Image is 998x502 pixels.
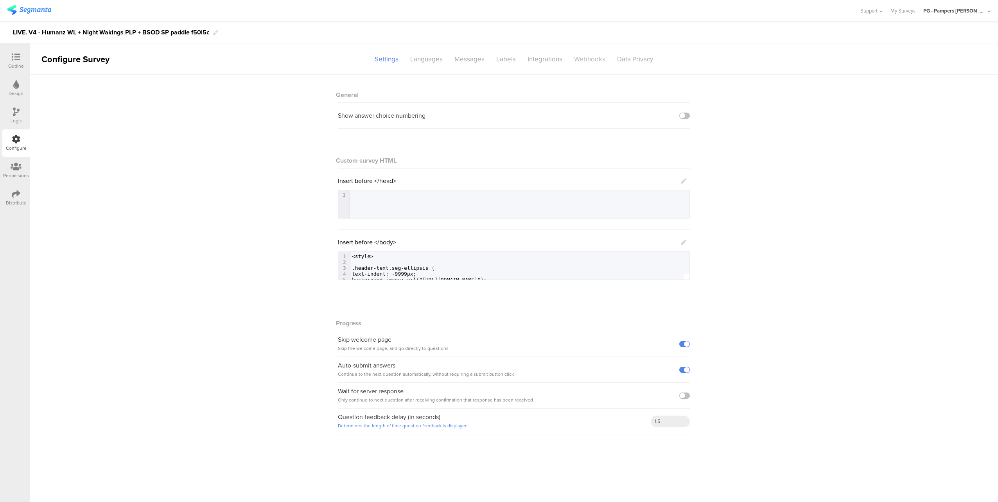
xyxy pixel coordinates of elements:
[611,52,659,66] div: Data Privacy
[338,277,350,283] div: 5
[338,413,468,430] div: Question feedback delay (in seconds)
[338,422,468,429] a: Determines the length of time question feedback is displayed
[3,172,29,179] div: Permissions
[338,192,349,198] div: 1
[490,52,522,66] div: Labels
[7,5,51,15] img: segmanta logo
[338,361,514,378] div: Auto-submit answers
[338,311,690,331] div: Progress
[338,176,396,185] span: Insert before </head>
[522,52,568,66] div: Integrations
[338,335,449,353] div: Skip welcome page
[6,145,27,152] div: Configure
[352,271,416,277] span: text-indent: -9999px;
[6,199,27,206] div: Distribute
[338,265,350,271] div: 3
[30,53,120,66] div: Configure Survey
[338,396,533,403] span: Only continue to next question after receiving confirmation that response has been received
[449,52,490,66] div: Messages
[338,111,425,120] div: Show answer choice numbering
[338,371,514,378] span: Continue to the next question automatically, without requiring a submit button click
[352,253,373,259] span: <style>
[9,90,23,97] div: Design
[338,82,690,103] div: General
[8,63,24,70] div: Outline
[568,52,611,66] div: Webhooks
[338,259,350,265] div: 2
[338,345,449,352] span: Skip the welcome page, and go directly to questions
[352,265,434,271] span: .header-text.seg-ellipsis {
[338,387,533,404] div: Wait for server response
[404,52,449,66] div: Languages
[369,52,404,66] div: Settings
[13,26,210,39] div: To enrich screen reader interactions, please activate Accessibility in Grammarly extension settings
[11,117,22,124] div: Logic
[860,7,878,14] span: Support
[923,7,986,14] div: PG - Pampers [PERSON_NAME]
[352,277,486,283] span: background-image: url("[URL][DOMAIN_NAME]");
[338,156,690,165] div: Custom survey HTML
[338,253,350,259] div: 1
[338,271,350,277] div: 4
[338,238,396,247] span: Insert before </body>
